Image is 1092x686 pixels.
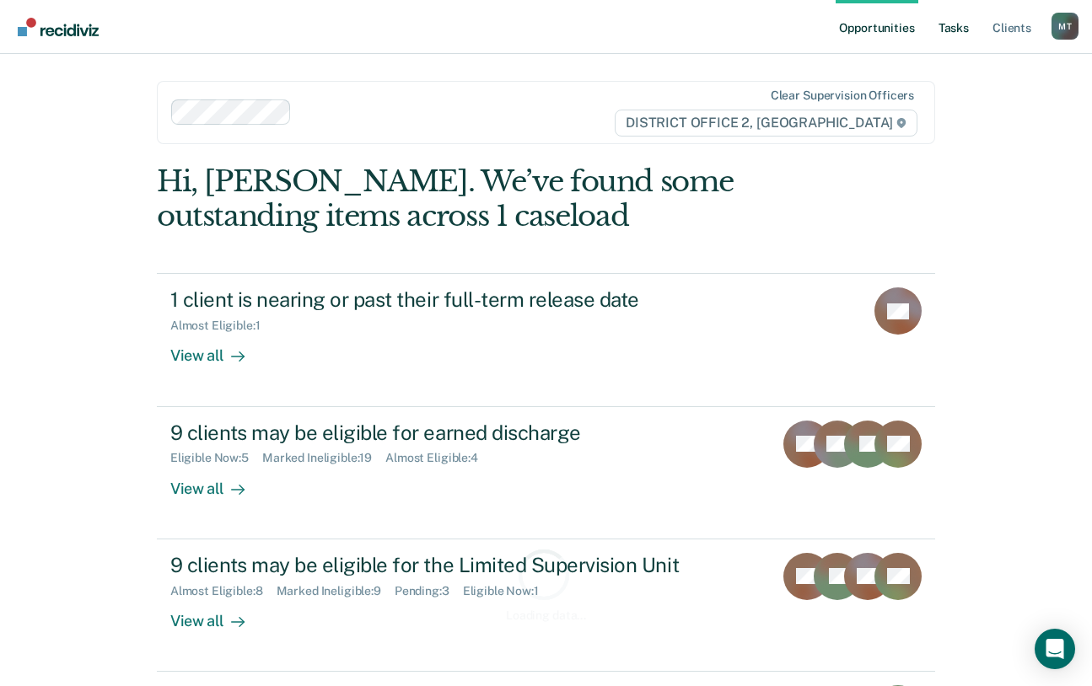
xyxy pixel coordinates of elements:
a: 9 clients may be eligible for the Limited Supervision UnitAlmost Eligible:8Marked Ineligible:9Pen... [157,539,935,672]
div: Almost Eligible : 1 [170,319,274,333]
img: Recidiviz [18,18,99,36]
div: View all [170,465,265,498]
div: Eligible Now : 5 [170,451,262,465]
div: Open Intercom Messenger [1035,629,1075,669]
div: View all [170,333,265,366]
div: Almost Eligible : 4 [385,451,492,465]
div: 9 clients may be eligible for earned discharge [170,421,760,445]
span: DISTRICT OFFICE 2, [GEOGRAPHIC_DATA] [615,110,917,137]
div: 1 client is nearing or past their full-term release date [170,287,762,312]
button: Profile dropdown button [1052,13,1079,40]
div: Marked Ineligible : 9 [277,584,395,598]
div: View all [170,598,265,630]
div: Pending : 3 [395,584,463,598]
div: Eligible Now : 1 [463,584,552,598]
div: Hi, [PERSON_NAME]. We’ve found some outstanding items across 1 caseload [157,164,780,233]
div: Clear supervision officers [771,88,914,103]
div: 9 clients may be eligible for the Limited Supervision Unit [170,553,760,577]
a: 9 clients may be eligible for earned dischargeEligible Now:5Marked Ineligible:19Almost Eligible:4... [157,407,935,539]
a: 1 client is nearing or past their full-term release dateAlmost Eligible:1View all [157,273,935,406]
div: Marked Ineligible : 19 [262,451,385,465]
div: M T [1052,13,1079,40]
div: Almost Eligible : 8 [170,584,277,598]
